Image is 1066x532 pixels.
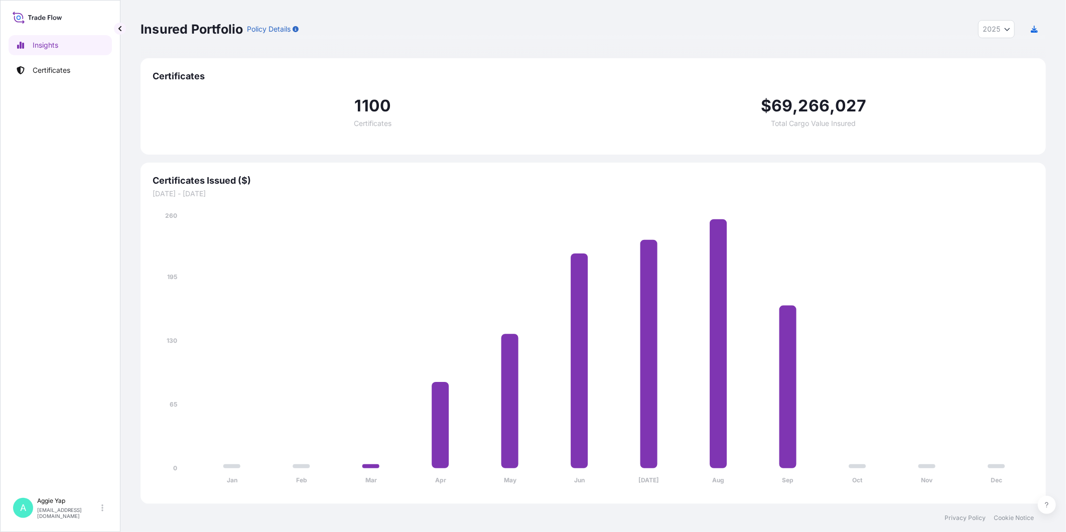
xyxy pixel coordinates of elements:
[798,98,830,114] span: 266
[574,477,585,484] tspan: Jun
[978,20,1015,38] button: Year Selector
[435,477,446,484] tspan: Apr
[921,477,934,484] tspan: Nov
[830,98,835,114] span: ,
[365,477,377,484] tspan: Mar
[170,401,177,408] tspan: 65
[153,175,1034,187] span: Certificates Issued ($)
[504,477,517,484] tspan: May
[33,65,70,75] p: Certificates
[983,24,1000,34] span: 2025
[167,337,177,344] tspan: 130
[165,212,177,219] tspan: 260
[20,503,26,513] span: A
[771,98,792,114] span: 69
[994,514,1034,522] a: Cookie Notice
[792,98,798,114] span: ,
[853,477,863,484] tspan: Oct
[37,507,99,519] p: [EMAIL_ADDRESS][DOMAIN_NAME]
[771,120,856,127] span: Total Cargo Value Insured
[153,189,1034,199] span: [DATE] - [DATE]
[713,477,725,484] tspan: Aug
[354,120,392,127] span: Certificates
[296,477,307,484] tspan: Feb
[782,477,794,484] tspan: Sep
[991,477,1002,484] tspan: Dec
[167,273,177,281] tspan: 195
[173,464,177,472] tspan: 0
[355,98,391,114] span: 1100
[141,21,243,37] p: Insured Portfolio
[761,98,771,114] span: $
[227,477,237,484] tspan: Jan
[37,497,99,505] p: Aggie Yap
[33,40,58,50] p: Insights
[836,98,867,114] span: 027
[945,514,986,522] a: Privacy Policy
[247,24,291,34] p: Policy Details
[153,70,1034,82] span: Certificates
[9,60,112,80] a: Certificates
[639,477,659,484] tspan: [DATE]
[9,35,112,55] a: Insights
